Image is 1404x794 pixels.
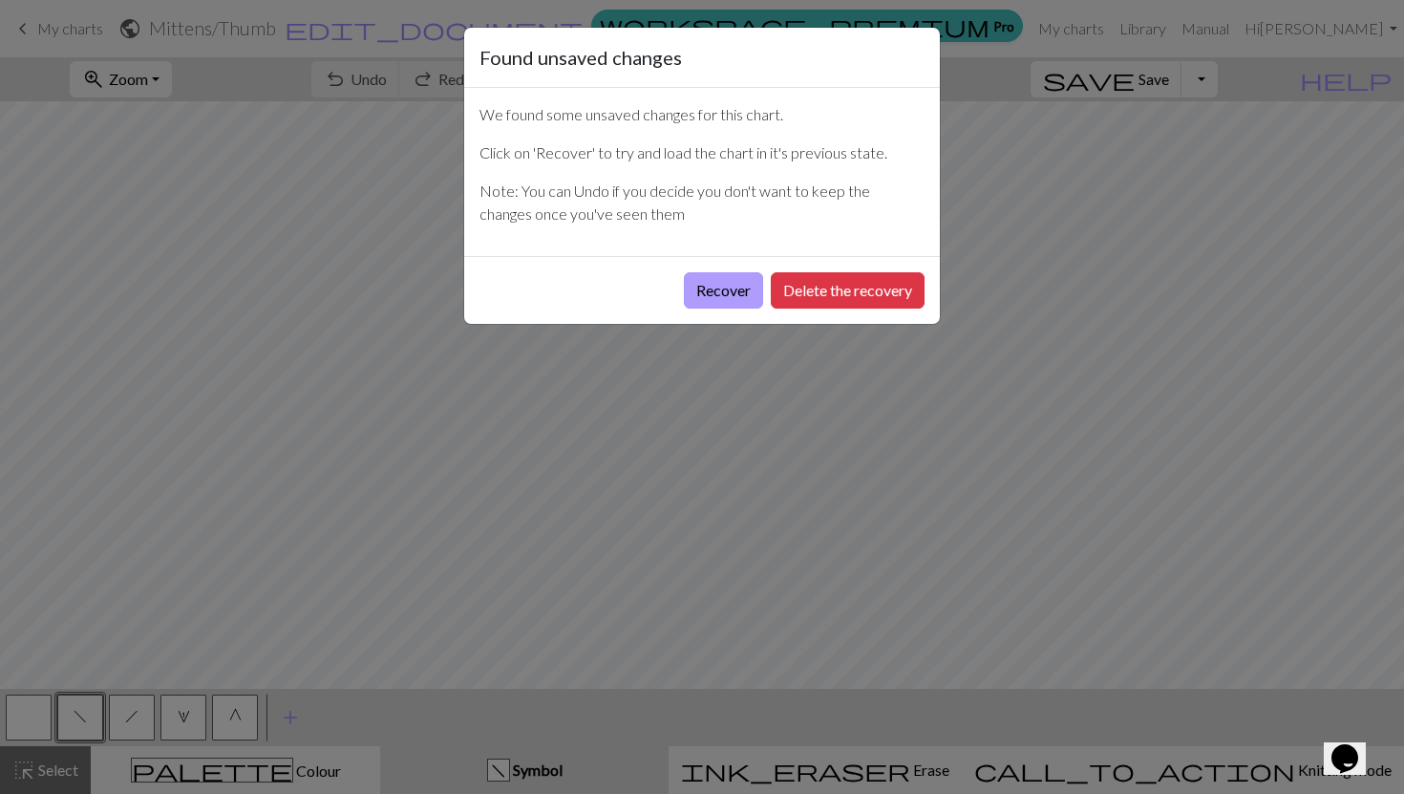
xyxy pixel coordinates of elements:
h5: Found unsaved changes [479,43,682,72]
p: Click on 'Recover' to try and load the chart in it's previous state. [479,141,925,164]
iframe: chat widget [1324,718,1385,775]
p: Note: You can Undo if you decide you don't want to keep the changes once you've seen them [479,180,925,225]
button: Recover [684,272,763,309]
p: We found some unsaved changes for this chart. [479,103,925,126]
button: Delete the recovery [771,272,925,309]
